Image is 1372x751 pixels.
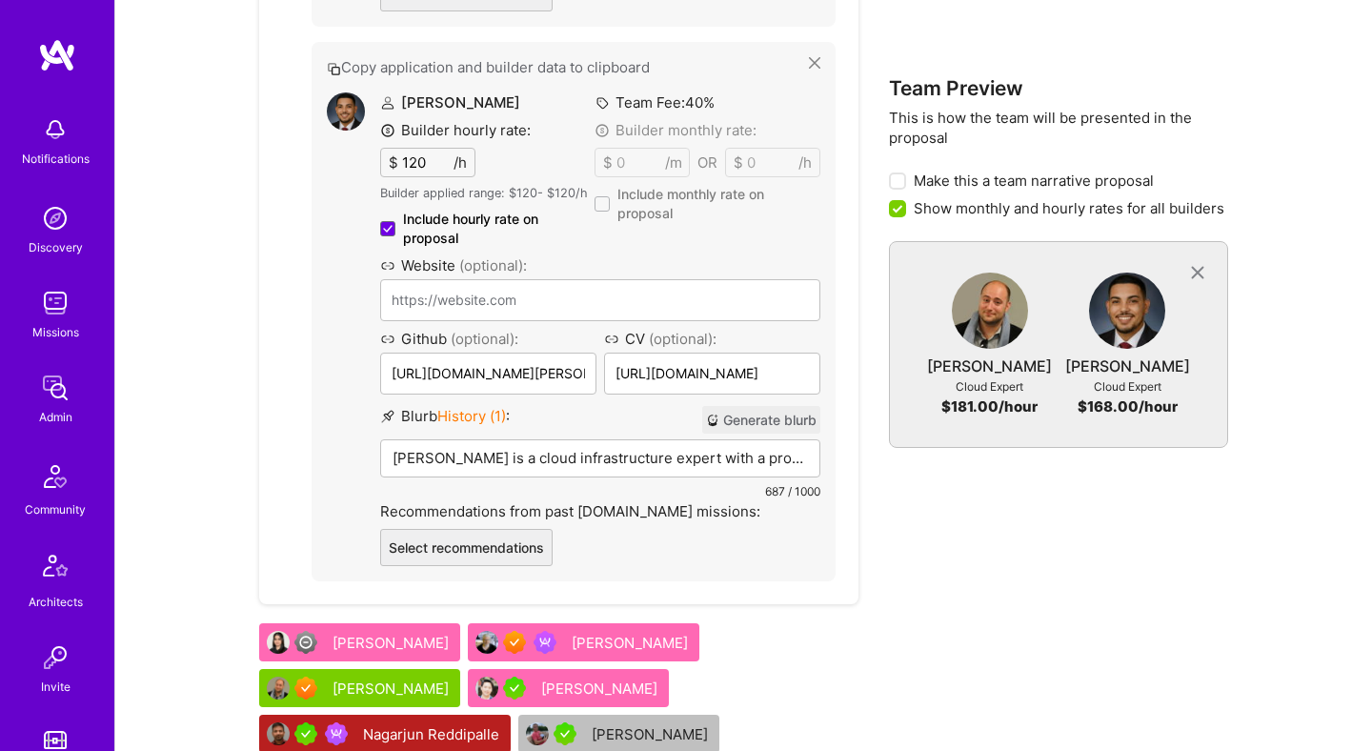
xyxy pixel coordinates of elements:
i: icon Copy [327,62,341,76]
img: Been on Mission [534,631,556,654]
img: Architects [32,546,78,592]
div: Nagarjun Reddipalle [363,724,503,744]
img: User Avatar [475,677,498,700]
i: icon Close [809,57,820,69]
img: User Avatar [475,631,498,654]
button: Generate blurb [702,406,820,434]
img: A.Teamer in Residence [294,722,317,745]
input: XX [743,149,798,176]
a: User Avatar [1089,273,1165,356]
div: Discovery [29,237,83,257]
div: [PERSON_NAME] [572,633,692,653]
div: [PERSON_NAME] [333,679,453,699]
a: User Avatar [952,273,1028,356]
div: Admin [39,407,72,427]
div: Community [25,499,86,519]
div: Notifications [22,149,90,169]
button: Select recommendations [380,529,553,566]
div: Invite [41,677,71,697]
h3: Team Preview [889,76,1228,100]
img: User Avatar [1089,273,1165,349]
i: icon CrystalBall [706,414,719,427]
img: User Avatar [526,722,549,745]
div: [PERSON_NAME] [592,724,712,744]
img: admin teamwork [36,369,74,407]
span: Include hourly rate on proposal [403,210,595,248]
img: Exceptional A.Teamer [503,631,526,654]
img: A.Teamer in Residence [554,722,576,745]
img: discovery [36,199,74,237]
div: [PERSON_NAME] [541,679,661,699]
label: Team Fee: 40 % [595,92,715,112]
img: Been on Mission [325,722,348,745]
p: This is how the team will be presented in the proposal [889,108,1228,148]
span: Show monthly and hourly rates for all builders [914,198,1224,218]
div: OR [697,152,717,173]
span: $ [734,152,743,173]
p: Builder applied range: $ 120 - $ 120 /h [380,185,595,202]
img: Limited Access [294,631,317,654]
img: tokens [44,731,67,749]
div: 687 / 1000 [380,481,820,501]
span: $ [603,152,613,173]
div: Architects [29,592,83,612]
label: Builder monthly rate: [595,120,757,140]
span: History ( 1 ) [437,407,506,425]
img: logo [38,38,76,72]
img: bell [36,111,74,149]
input: https://website.com [380,279,820,321]
p: [PERSON_NAME] is a cloud infrastructure expert with a proven track record in building and managin... [393,448,808,468]
label: Github [380,329,596,349]
div: Cloud Expert [956,376,1023,396]
i: icon CloseGray [1186,262,1208,284]
div: Cloud Expert [1094,376,1161,396]
input: XX [398,149,454,176]
span: Make this a team narrative proposal [914,171,1154,191]
img: Invite [36,639,74,677]
span: (optional): [649,330,716,348]
img: User Avatar [952,273,1028,349]
input: https://github.com [380,353,596,395]
img: User Avatar [327,92,365,131]
img: teamwork [36,284,74,322]
img: Exceptional A.Teamer [294,677,317,700]
span: /h [454,152,467,173]
div: $ 181.00 /hour [941,396,1038,416]
label: [PERSON_NAME] [380,93,520,112]
span: (optional): [451,330,518,348]
img: A.Teamer in Residence [503,677,526,700]
div: Missions [32,322,79,342]
div: $ 168.00 /hour [1078,396,1178,416]
span: /h [798,152,812,173]
span: (optional): [459,256,527,274]
img: Community [32,454,78,499]
label: Builder hourly rate: [380,120,531,140]
span: Include monthly rate on proposal [617,185,820,223]
label: CV [604,329,820,349]
label: Recommendations from past [DOMAIN_NAME] missions: [380,501,820,521]
span: $ [389,152,398,173]
div: [PERSON_NAME] [927,356,1052,376]
div: [PERSON_NAME] [1065,356,1190,376]
span: /m [665,152,682,173]
input: XX [613,149,665,176]
img: User Avatar [267,722,290,745]
button: Copy application and builder data to clipboard [327,57,809,77]
label: Website [380,255,820,275]
div: [PERSON_NAME] [333,633,453,653]
img: User Avatar [267,631,290,654]
label: Blurb : [380,406,510,434]
img: User Avatar [267,677,290,700]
